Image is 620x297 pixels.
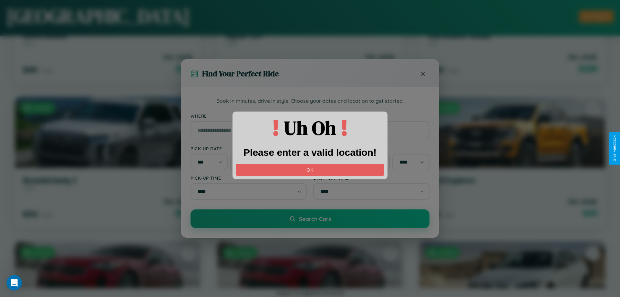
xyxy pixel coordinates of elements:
[313,146,429,151] label: Drop-off Date
[299,215,331,222] span: Search Cars
[191,113,429,119] label: Where
[313,175,429,181] label: Drop-off Time
[202,68,279,79] h3: Find Your Perfect Ride
[191,146,307,151] label: Pick-up Date
[191,97,429,105] p: Book in minutes, drive in style. Choose your dates and location to get started.
[191,175,307,181] label: Pick-up Time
